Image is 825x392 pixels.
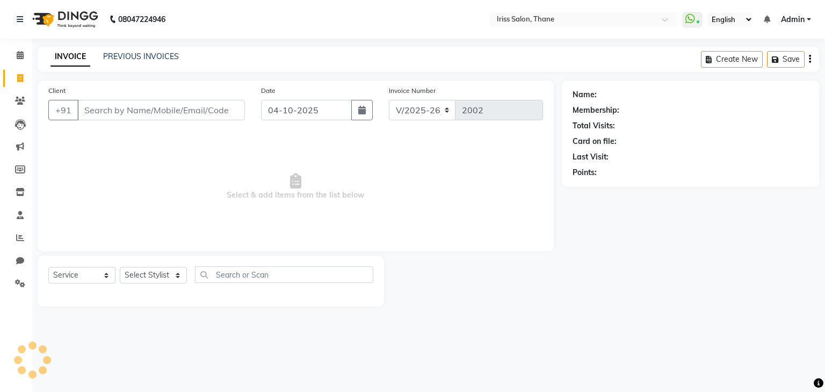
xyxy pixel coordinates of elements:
[573,136,617,147] div: Card on file:
[50,47,90,67] a: INVOICE
[77,100,245,120] input: Search by Name/Mobile/Email/Code
[48,100,78,120] button: +91
[48,133,543,241] span: Select & add items from the list below
[48,86,66,96] label: Client
[261,86,276,96] label: Date
[27,4,101,34] img: logo
[767,51,805,68] button: Save
[573,151,609,163] div: Last Visit:
[103,52,179,61] a: PREVIOUS INVOICES
[701,51,763,68] button: Create New
[573,89,597,100] div: Name:
[195,266,373,283] input: Search or Scan
[389,86,436,96] label: Invoice Number
[118,4,165,34] b: 08047224946
[781,14,805,25] span: Admin
[573,120,615,132] div: Total Visits:
[573,105,619,116] div: Membership:
[573,167,597,178] div: Points:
